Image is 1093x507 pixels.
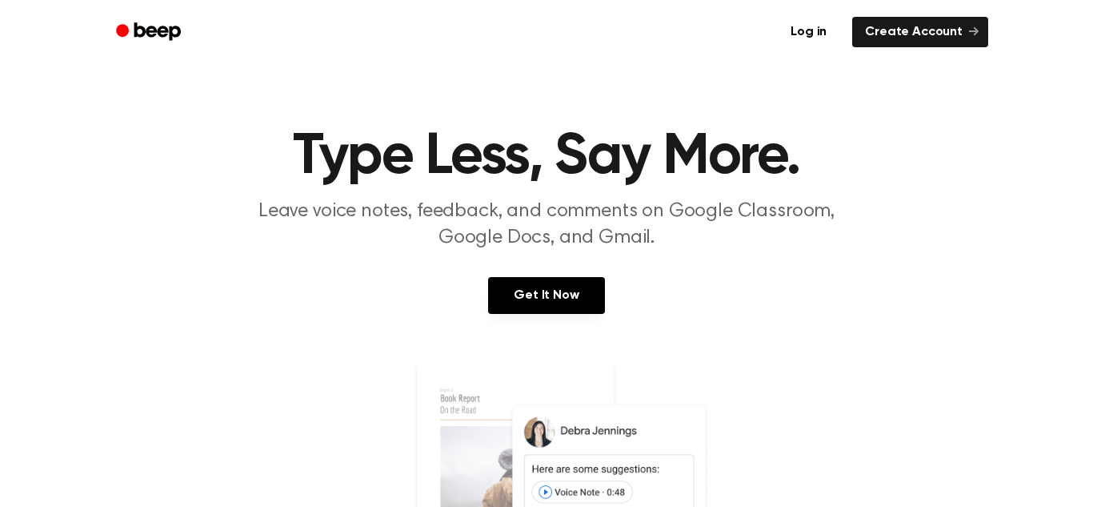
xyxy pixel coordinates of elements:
a: Create Account [852,17,988,47]
p: Leave voice notes, feedback, and comments on Google Classroom, Google Docs, and Gmail. [239,199,854,251]
a: Get It Now [488,277,604,314]
a: Beep [105,17,195,48]
a: Log in [775,14,843,50]
h1: Type Less, Say More. [137,128,956,186]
